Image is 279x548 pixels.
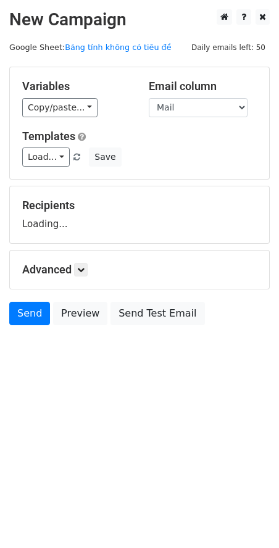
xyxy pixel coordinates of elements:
a: Preview [53,302,107,325]
h5: Recipients [22,199,257,212]
a: Copy/paste... [22,98,98,117]
h5: Advanced [22,263,257,276]
h5: Variables [22,80,130,93]
a: Daily emails left: 50 [187,43,270,52]
a: Load... [22,147,70,167]
a: Send [9,302,50,325]
h5: Email column [149,80,257,93]
a: Bảng tính không có tiêu đề [65,43,171,52]
span: Daily emails left: 50 [187,41,270,54]
h2: New Campaign [9,9,270,30]
small: Google Sheet: [9,43,172,52]
a: Send Test Email [110,302,204,325]
button: Save [89,147,121,167]
div: Loading... [22,199,257,231]
a: Templates [22,130,75,143]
